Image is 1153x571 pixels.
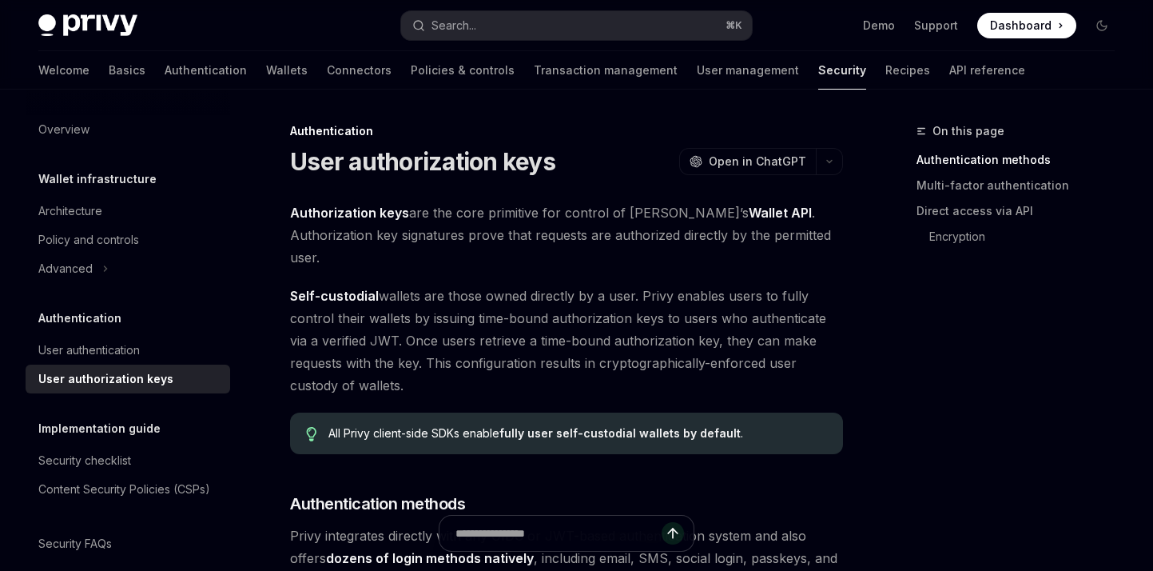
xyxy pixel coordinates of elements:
[38,202,102,221] div: Architecture
[916,198,1127,224] a: Direct access via API
[38,170,157,189] h5: Wallet infrastructure
[38,341,140,360] div: User authentication
[929,224,1127,250] a: Encryption
[726,19,742,32] span: ⌘ K
[916,173,1127,198] a: Multi-factor authentication
[38,369,173,389] div: User authorization keys
[534,51,678,90] a: Transaction management
[306,427,317,441] svg: Tip
[38,230,139,250] div: Policy and controls
[26,336,230,365] a: User authentication
[1089,13,1115,38] button: Toggle dark mode
[38,120,89,139] div: Overview
[885,51,930,90] a: Recipes
[679,148,816,175] button: Open in ChatGPT
[990,18,1052,34] span: Dashboard
[709,154,806,170] span: Open in ChatGPT
[290,288,379,304] strong: Self-custodial
[165,51,247,90] a: Authentication
[914,18,958,34] a: Support
[38,480,210,499] div: Content Security Policies (CSPs)
[431,16,476,35] div: Search...
[109,51,145,90] a: Basics
[26,446,230,475] a: Security checklist
[290,205,409,222] a: Authorization keys
[818,51,866,90] a: Security
[38,451,131,470] div: Security checklist
[863,18,895,34] a: Demo
[26,197,230,226] a: Architecture
[977,13,1076,38] a: Dashboard
[26,115,230,144] a: Overview
[949,51,1025,90] a: API reference
[932,122,1004,141] span: On this page
[327,51,392,90] a: Connectors
[916,147,1127,173] a: Authentication methods
[38,51,89,90] a: Welcome
[662,522,684,545] button: Send message
[38,419,161,438] h5: Implementation guide
[749,205,812,222] a: Wallet API
[26,226,230,254] a: Policy and controls
[290,147,555,176] h1: User authorization keys
[290,493,465,515] span: Authentication methods
[499,426,741,440] strong: fully user self-custodial wallets by default
[290,285,843,397] span: wallets are those owned directly by a user. Privy enables users to fully control their wallets by...
[697,51,799,90] a: User management
[290,123,843,139] div: Authentication
[266,51,308,90] a: Wallets
[328,425,827,441] div: All Privy client-side SDKs enable .
[290,202,843,269] span: are the core primitive for control of [PERSON_NAME]’s . Authorization key signatures prove that r...
[26,475,230,504] a: Content Security Policies (CSPs)
[38,309,121,328] h5: Authentication
[26,529,230,558] a: Security FAQs
[401,11,751,40] button: Search...⌘K
[26,365,230,393] a: User authorization keys
[38,534,112,553] div: Security FAQs
[411,51,515,90] a: Policies & controls
[38,259,93,278] div: Advanced
[38,14,137,37] img: dark logo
